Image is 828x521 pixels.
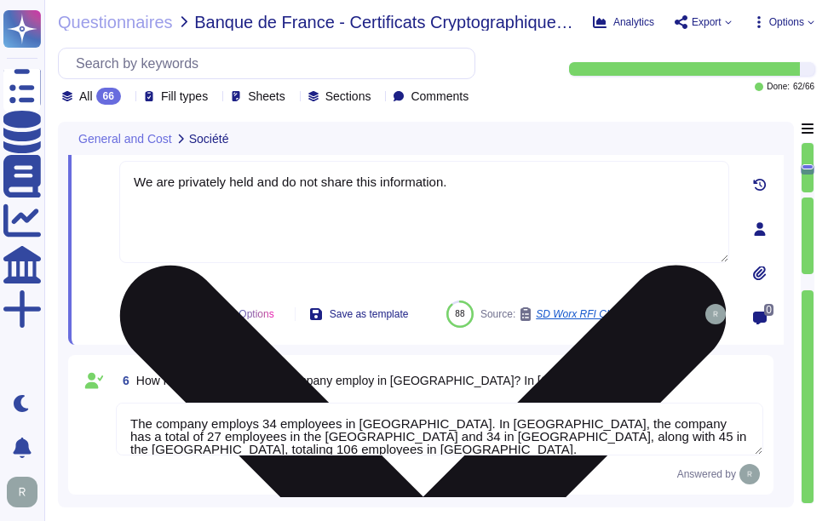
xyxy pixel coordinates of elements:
[248,90,285,102] span: Sheets
[767,83,790,91] span: Done:
[189,133,229,145] span: Société
[411,90,469,102] span: Comments
[96,88,121,105] div: 66
[116,403,763,455] textarea: The company employs 34 employees in [GEOGRAPHIC_DATA]. In [GEOGRAPHIC_DATA], the company has a to...
[793,83,814,91] span: 62 / 66
[613,17,654,27] span: Analytics
[161,90,208,102] span: Fill types
[705,304,726,324] img: user
[119,161,729,263] textarea: We are privately held and do not share this information.
[58,14,173,31] span: Questionnaires
[194,14,579,31] span: Banque de France - Certificats Cryptographiques publics Bordereau réponse english
[764,304,773,316] span: 0
[769,17,804,27] span: Options
[325,90,371,102] span: Sections
[79,90,93,102] span: All
[67,49,474,78] input: Search by keywords
[7,477,37,507] img: user
[455,309,464,318] span: 88
[739,464,760,484] img: user
[78,133,172,145] span: General and Cost
[593,15,654,29] button: Analytics
[692,17,722,27] span: Export
[116,375,129,386] span: 6
[3,473,49,511] button: user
